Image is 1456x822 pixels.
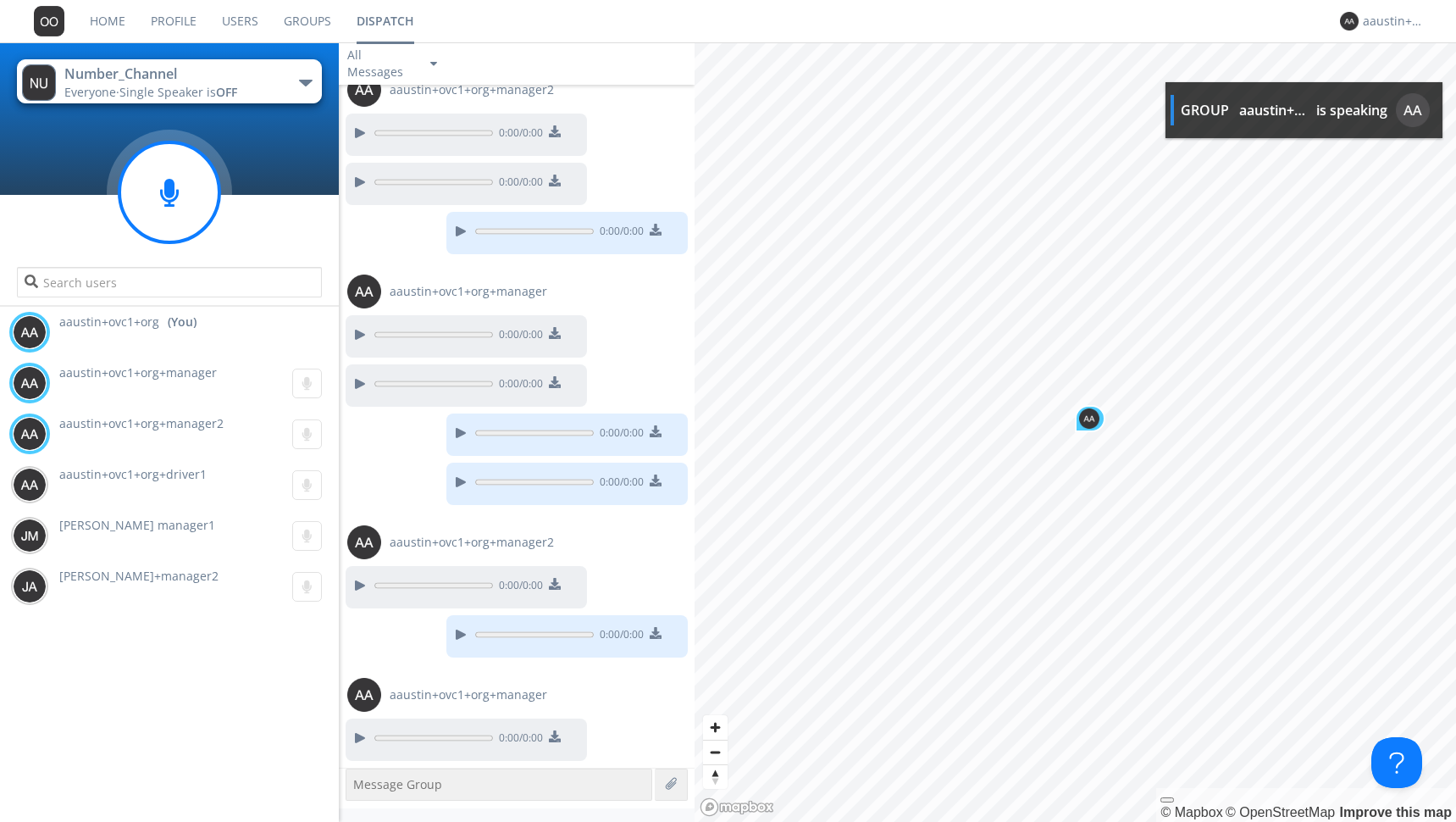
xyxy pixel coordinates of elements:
[695,42,1456,822] canvas: Map
[390,81,554,98] span: aaustin+ovc1+org+manager2
[549,125,561,137] img: download media button
[59,314,159,330] span: aaustin+ovc1+org
[216,84,237,100] span: OFF
[1371,737,1422,788] iframe: Toggle Customer Support
[64,64,255,84] div: Number_Channel
[493,578,543,597] span: 0:00 / 0:00
[59,364,217,380] span: aaustin+ovc1+org+manager
[549,376,561,388] img: download media button
[390,283,547,300] span: aaustin+ovc1+org+manager
[549,578,561,590] img: download media button
[17,59,322,103] button: Number_ChannelEveryone·Single Speaker isOFF
[493,730,543,749] span: 0:00 / 0:00
[347,678,381,712] img: 373638.png
[594,475,644,493] span: 0:00 / 0:00
[493,376,543,395] span: 0:00 / 0:00
[549,327,561,339] img: download media button
[1316,101,1387,120] div: is speaking
[13,519,47,553] img: 373638.png
[493,175,543,193] span: 0:00 / 0:00
[493,125,543,144] span: 0:00 / 0:00
[1340,805,1452,819] a: Map feedback
[703,765,728,789] span: Reset bearing to north
[1239,101,1311,120] div: aaustin+ovc1+org+manager
[1340,12,1359,31] img: 373638.png
[703,740,728,764] button: Zoom out
[430,62,437,66] img: caret-down-sm.svg
[17,267,322,297] input: Search users
[13,417,47,451] img: 373638.png
[594,224,644,242] span: 0:00 / 0:00
[703,715,728,740] button: Zoom in
[347,73,381,107] img: 373638.png
[13,468,47,502] img: 373638.png
[59,517,215,533] span: [PERSON_NAME] manager1
[549,730,561,742] img: download media button
[347,525,381,559] img: 373638.png
[703,764,728,789] button: Reset bearing to north
[347,275,381,308] img: 373638.png
[493,327,543,346] span: 0:00 / 0:00
[13,569,47,603] img: 373638.png
[22,64,56,101] img: 373638.png
[650,627,662,639] img: download media button
[34,6,64,36] img: 373638.png
[59,466,207,482] span: aaustin+ovc1+org+driver1
[594,627,644,646] span: 0:00 / 0:00
[1160,797,1174,803] button: Toggle attribution
[64,84,255,101] div: Everyone ·
[59,568,219,584] span: [PERSON_NAME]+manager2
[1160,805,1222,819] a: Mapbox
[700,797,774,817] a: Mapbox logo
[549,175,561,186] img: download media button
[1363,13,1426,30] div: aaustin+ovc1+org
[650,425,662,437] img: download media button
[1226,805,1335,819] a: OpenStreetMap
[650,224,662,236] img: download media button
[390,534,554,551] span: aaustin+ovc1+org+manager2
[13,366,47,400] img: 373638.png
[13,315,47,349] img: 373638.png
[1079,408,1099,429] img: 373638.png
[59,415,224,431] span: aaustin+ovc1+org+manager2
[650,475,662,486] img: download media button
[390,686,547,703] span: aaustin+ovc1+org+manager
[119,84,237,100] span: Single Speaker is
[1181,101,1229,120] div: GROUP
[1075,405,1105,432] div: Map marker
[1396,93,1430,127] img: 373638.png
[168,314,197,330] div: (You)
[594,425,644,444] span: 0:00 / 0:00
[347,47,415,81] div: All Messages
